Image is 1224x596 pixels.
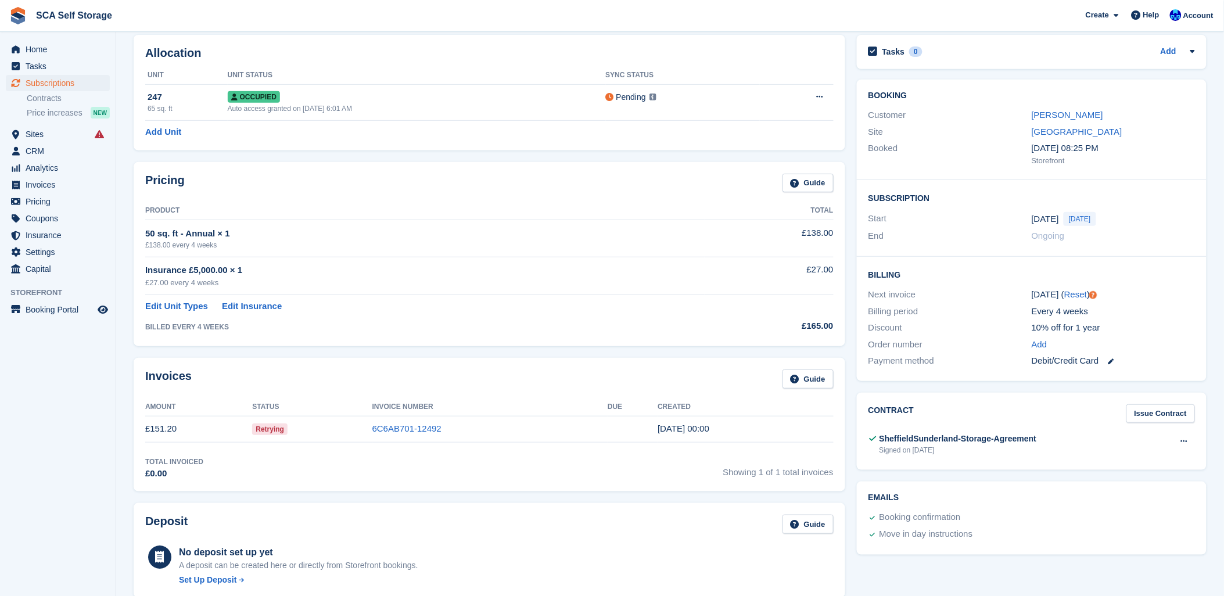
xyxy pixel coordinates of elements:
[228,91,280,103] span: Occupied
[6,193,110,210] a: menu
[26,143,95,159] span: CRM
[10,287,116,299] span: Storefront
[608,398,658,417] th: Due
[1032,142,1195,155] div: [DATE] 08:25 PM
[26,227,95,243] span: Insurance
[179,574,237,586] div: Set Up Deposit
[616,91,646,103] div: Pending
[145,264,705,277] div: Insurance £5,000.00 × 1
[868,125,1032,139] div: Site
[6,41,110,58] a: menu
[27,107,82,119] span: Price increases
[705,202,834,220] th: Total
[1032,305,1195,318] div: Every 4 weeks
[6,160,110,176] a: menu
[26,160,95,176] span: Analytics
[228,66,606,85] th: Unit Status
[26,58,95,74] span: Tasks
[1032,231,1065,240] span: Ongoing
[145,66,228,85] th: Unit
[868,229,1032,243] div: End
[606,66,760,85] th: Sync Status
[868,142,1032,166] div: Booked
[26,193,95,210] span: Pricing
[909,46,923,57] div: 0
[26,177,95,193] span: Invoices
[145,398,252,417] th: Amount
[145,202,705,220] th: Product
[26,301,95,318] span: Booking Portal
[95,130,104,139] i: Smart entry sync failures have occurred
[868,305,1032,318] div: Billing period
[6,58,110,74] a: menu
[1032,213,1059,226] time: 2025-08-20 23:00:00 UTC
[145,467,203,480] div: £0.00
[91,107,110,119] div: NEW
[145,46,834,60] h2: Allocation
[145,300,208,313] a: Edit Unit Types
[6,75,110,91] a: menu
[658,398,833,417] th: Created
[705,257,834,295] td: £27.00
[868,321,1032,335] div: Discount
[6,126,110,142] a: menu
[868,109,1032,122] div: Customer
[26,41,95,58] span: Home
[783,174,834,193] a: Guide
[1170,9,1182,21] img: Kelly Neesham
[1032,354,1195,368] div: Debit/Credit Card
[868,404,914,423] h2: Contract
[252,423,288,435] span: Retrying
[868,354,1032,368] div: Payment method
[26,75,95,91] span: Subscriptions
[880,527,973,541] div: Move in day instructions
[145,227,705,240] div: 50 sq. ft - Annual × 1
[145,416,252,442] td: £151.20
[145,174,185,193] h2: Pricing
[1086,9,1109,21] span: Create
[179,559,418,572] p: A deposit can be created here or directly from Storefront bookings.
[31,6,117,25] a: SCA Self Storage
[723,457,834,480] span: Showing 1 of 1 total invoices
[882,46,905,57] h2: Tasks
[868,493,1195,502] h2: Emails
[880,433,1037,445] div: SheffieldSunderland-Storage-Agreement
[9,7,27,24] img: stora-icon-8386f47178a22dfd0bd8f6a31ec36ba5ce8667c1dd55bd0f319d3a0aa187defe.svg
[1183,10,1214,21] span: Account
[148,103,228,114] div: 65 sq. ft
[145,515,188,534] h2: Deposit
[27,93,110,104] a: Contracts
[252,398,372,417] th: Status
[783,369,834,389] a: Guide
[145,369,192,389] h2: Invoices
[6,227,110,243] a: menu
[6,177,110,193] a: menu
[1143,9,1160,21] span: Help
[1032,127,1122,137] a: [GEOGRAPHIC_DATA]
[1126,404,1195,423] a: Issue Contract
[96,303,110,317] a: Preview store
[1088,290,1099,300] div: Tooltip anchor
[783,515,834,534] a: Guide
[868,212,1032,226] div: Start
[228,103,606,114] div: Auto access granted on [DATE] 6:01 AM
[6,301,110,318] a: menu
[6,143,110,159] a: menu
[6,210,110,227] a: menu
[649,94,656,100] img: icon-info-grey-7440780725fd019a000dd9b08b2336e03edf1995a4989e88bcd33f0948082b44.svg
[868,268,1195,280] h2: Billing
[1032,155,1195,167] div: Storefront
[145,457,203,467] div: Total Invoiced
[222,300,282,313] a: Edit Insurance
[1032,321,1195,335] div: 10% off for 1 year
[372,423,441,433] a: 6C6AB701-12492
[6,244,110,260] a: menu
[868,338,1032,351] div: Order number
[26,126,95,142] span: Sites
[145,240,705,250] div: £138.00 every 4 weeks
[1161,45,1176,59] a: Add
[145,322,705,332] div: BILLED EVERY 4 WEEKS
[179,574,418,586] a: Set Up Deposit
[179,545,418,559] div: No deposit set up yet
[1064,212,1096,226] span: [DATE]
